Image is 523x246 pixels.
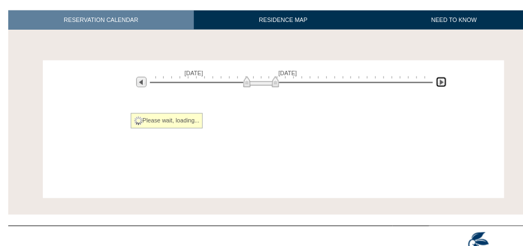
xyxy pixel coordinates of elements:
[194,10,373,30] a: RESIDENCE MAP
[134,116,143,125] img: spinner2.gif
[185,70,203,76] span: [DATE]
[8,10,194,30] a: RESERVATION CALENDAR
[131,113,203,128] div: Please wait, loading...
[436,77,447,87] img: Next
[136,77,147,87] img: Previous
[279,70,297,76] span: [DATE]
